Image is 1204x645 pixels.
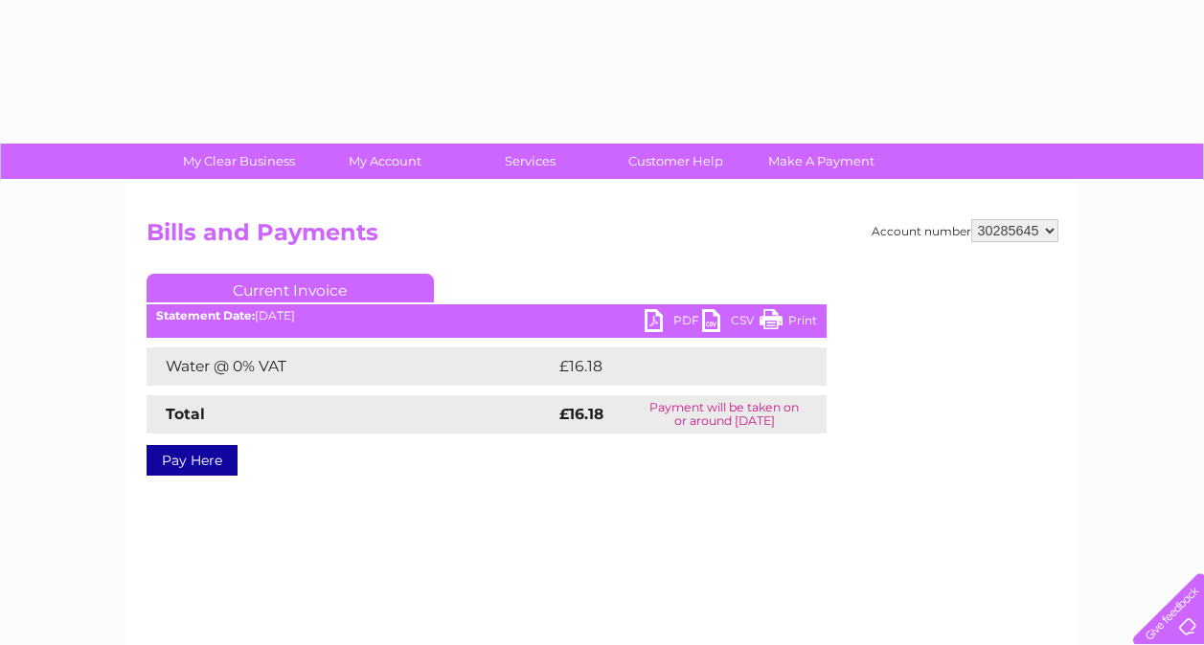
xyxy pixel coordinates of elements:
strong: £16.18 [559,405,603,423]
a: CSV [702,309,760,337]
a: Print [760,309,817,337]
a: My Clear Business [160,144,318,179]
div: Account number [872,219,1058,242]
strong: Total [166,405,205,423]
a: Make A Payment [742,144,900,179]
div: [DATE] [147,309,827,322]
a: PDF [645,309,702,337]
td: Payment will be taken on or around [DATE] [623,395,826,434]
td: £16.18 [555,347,784,386]
b: Statement Date: [156,308,255,322]
h2: Bills and Payments [147,219,1058,256]
a: Pay Here [147,445,238,476]
td: Water @ 0% VAT [147,347,555,386]
a: Services [451,144,609,179]
a: Current Invoice [147,274,434,302]
a: Customer Help [597,144,755,179]
a: My Account [306,144,464,179]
